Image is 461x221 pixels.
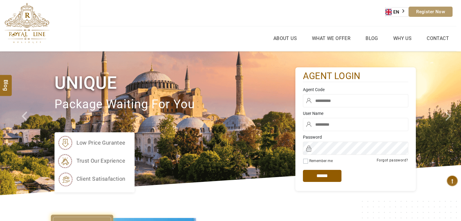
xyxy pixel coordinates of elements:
[303,70,408,82] h2: agent login
[310,34,352,43] a: What we Offer
[55,72,295,94] h1: Unique
[55,94,295,115] p: package waiting for you
[309,159,333,163] label: Remember me
[14,51,37,195] a: Check next prev
[385,8,408,17] a: EN
[303,134,408,140] label: Password
[58,135,126,150] li: low price gurantee
[385,7,409,17] div: Language
[392,34,413,43] a: Why Us
[58,171,126,186] li: client satisafaction
[377,158,408,162] a: Forgot password?
[425,34,450,43] a: Contact
[2,79,10,84] span: Blog
[58,153,126,168] li: trust our exprience
[5,3,49,43] img: The Royal Line Holidays
[303,87,408,93] label: Agent Code
[438,51,461,195] a: Check next image
[364,34,380,43] a: Blog
[303,110,408,116] label: User Name
[272,34,298,43] a: About Us
[409,7,453,17] a: Register Now
[385,7,409,17] aside: Language selected: English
